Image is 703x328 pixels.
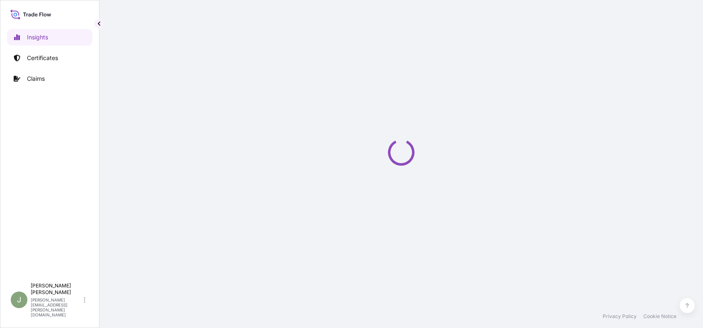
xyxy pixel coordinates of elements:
[7,29,92,46] a: Insights
[603,313,637,320] a: Privacy Policy
[31,282,82,296] p: [PERSON_NAME] [PERSON_NAME]
[17,296,21,304] span: J
[7,50,92,66] a: Certificates
[27,75,45,83] p: Claims
[31,297,82,317] p: [PERSON_NAME][EMAIL_ADDRESS][PERSON_NAME][DOMAIN_NAME]
[27,54,58,62] p: Certificates
[27,33,48,41] p: Insights
[643,313,676,320] a: Cookie Notice
[7,70,92,87] a: Claims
